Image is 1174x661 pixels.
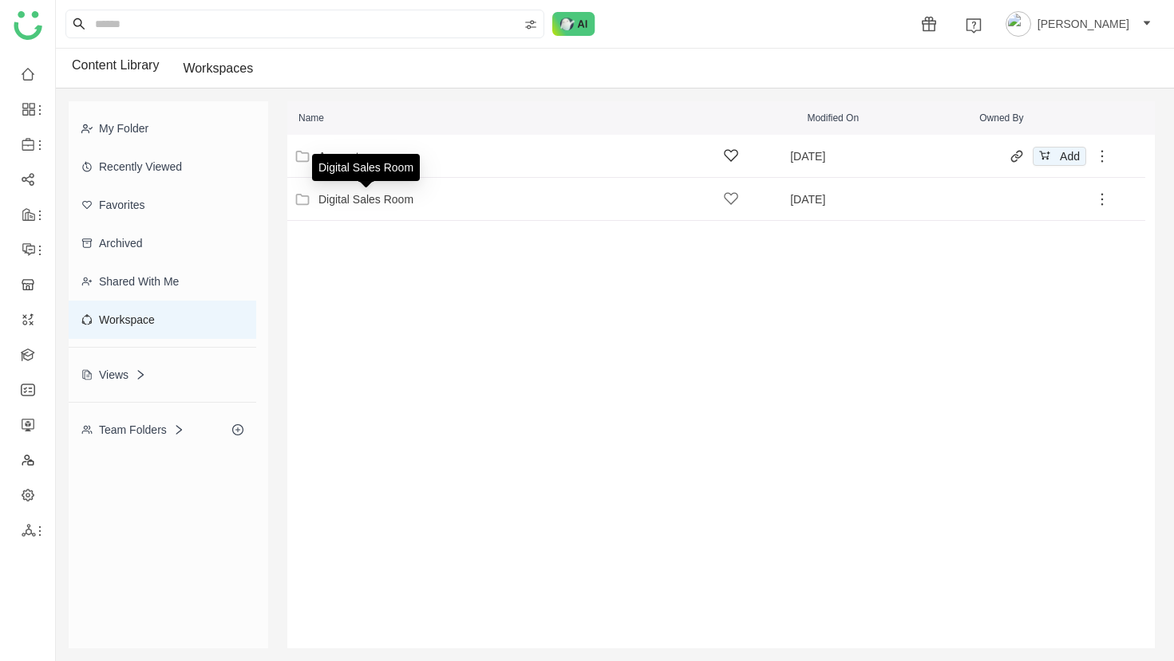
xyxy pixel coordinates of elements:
[979,113,1152,124] div: Owned By
[966,18,982,33] img: help.svg
[14,11,42,40] img: logo
[318,193,413,206] a: Digital Sales Room
[524,18,537,31] img: search-type.svg
[1002,11,1155,37] button: [PERSON_NAME]
[807,113,979,124] div: Modified On
[552,12,595,36] img: ask-buddy-normal.svg
[1033,147,1086,166] button: Add
[69,262,256,301] div: Shared with me
[318,150,365,163] a: Accounts
[69,148,256,186] div: Recently Viewed
[294,148,310,164] img: Folder
[298,113,807,124] div: Name
[69,301,256,339] div: Workspace
[183,61,253,75] a: Workspaces
[69,109,256,148] div: My Folder
[294,191,310,207] img: Folder
[81,368,146,381] div: Views
[69,186,256,224] div: Favorites
[81,423,184,436] div: Team Folders
[790,194,946,205] div: [DATE]
[72,58,253,78] div: Content Library
[1006,11,1031,37] img: avatar
[1060,148,1080,165] span: Add
[1038,15,1129,33] span: [PERSON_NAME]
[69,224,256,262] div: Archived
[790,151,946,162] div: [DATE]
